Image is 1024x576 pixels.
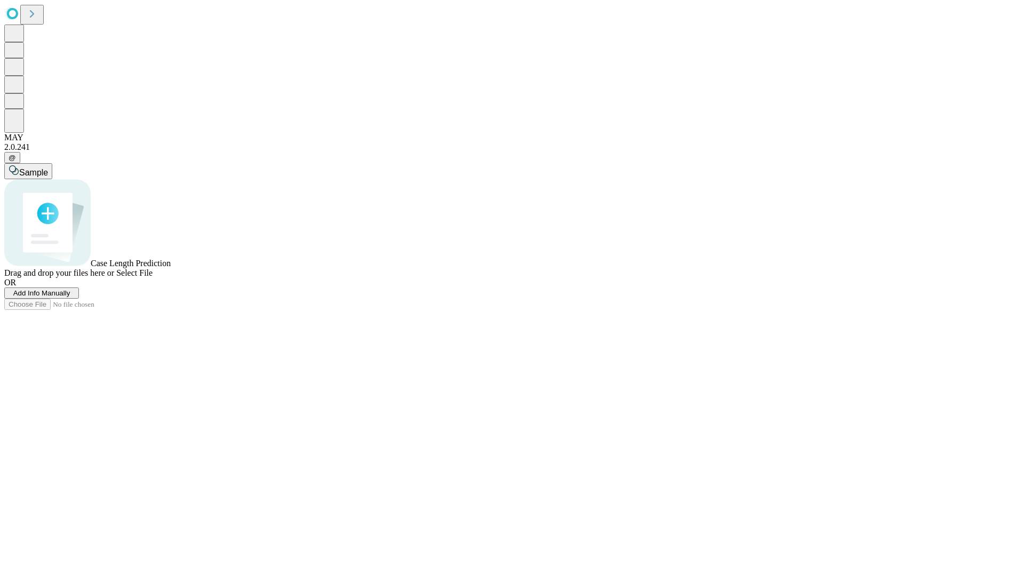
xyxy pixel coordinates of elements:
button: Add Info Manually [4,287,79,299]
span: @ [9,154,16,162]
span: Case Length Prediction [91,259,171,268]
span: Drag and drop your files here or [4,268,114,277]
button: @ [4,152,20,163]
div: 2.0.241 [4,142,1020,152]
span: OR [4,278,16,287]
span: Sample [19,168,48,177]
span: Select File [116,268,153,277]
div: MAY [4,133,1020,142]
button: Sample [4,163,52,179]
span: Add Info Manually [13,289,70,297]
